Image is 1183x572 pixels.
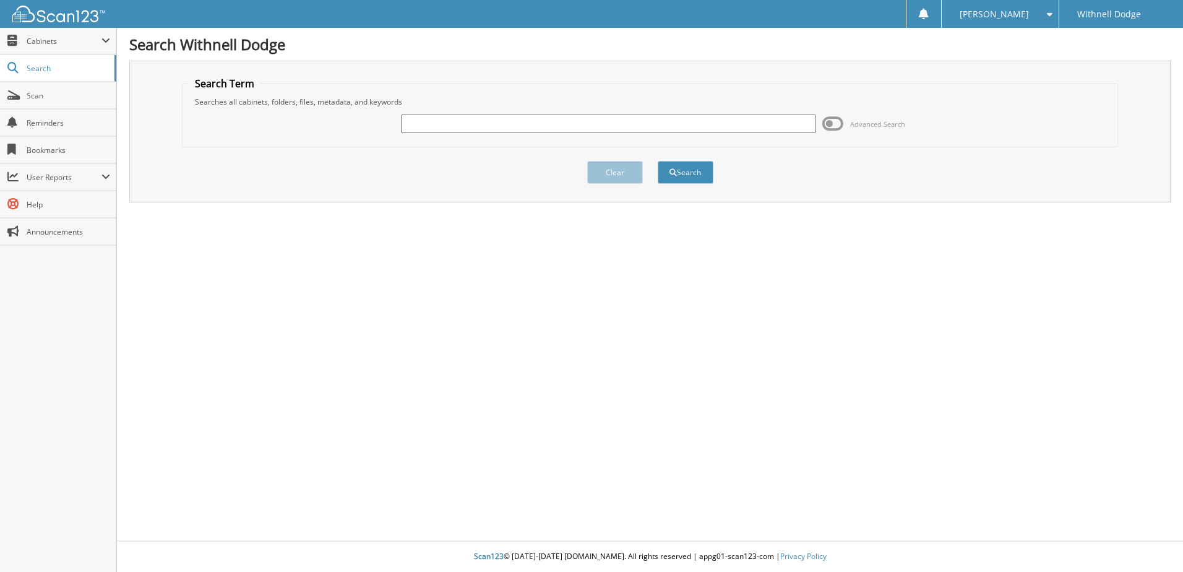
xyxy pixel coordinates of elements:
[27,63,108,74] span: Search
[474,551,504,561] span: Scan123
[27,90,110,101] span: Scan
[129,34,1171,54] h1: Search Withnell Dodge
[27,36,101,46] span: Cabinets
[27,118,110,128] span: Reminders
[960,11,1029,18] span: [PERSON_NAME]
[27,227,110,237] span: Announcements
[117,542,1183,572] div: © [DATE]-[DATE] [DOMAIN_NAME]. All rights reserved | appg01-scan123-com |
[27,199,110,210] span: Help
[189,77,260,90] legend: Search Term
[1121,513,1183,572] iframe: Chat Widget
[189,97,1111,107] div: Searches all cabinets, folders, files, metadata, and keywords
[850,119,905,129] span: Advanced Search
[780,551,827,561] a: Privacy Policy
[12,6,105,22] img: scan123-logo-white.svg
[27,172,101,183] span: User Reports
[27,145,110,155] span: Bookmarks
[587,161,643,184] button: Clear
[658,161,713,184] button: Search
[1077,11,1141,18] span: Withnell Dodge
